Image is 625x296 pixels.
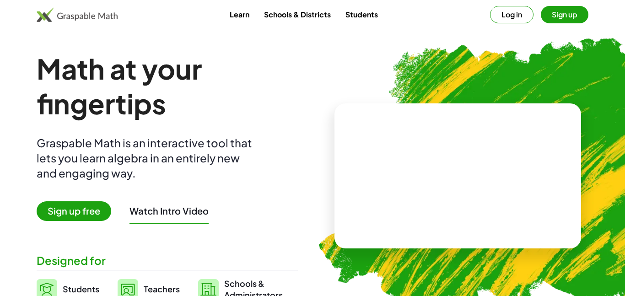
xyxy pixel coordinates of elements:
[541,6,588,23] button: Sign up
[37,253,298,268] div: Designed for
[37,201,111,221] span: Sign up free
[257,6,338,23] a: Schools & Districts
[37,135,256,181] div: Graspable Math is an interactive tool that lets you learn algebra in an entirely new and engaging...
[222,6,257,23] a: Learn
[37,51,298,121] h1: Math at your fingertips
[63,284,99,294] span: Students
[338,6,385,23] a: Students
[490,6,533,23] button: Log in
[129,205,209,217] button: Watch Intro Video
[144,284,180,294] span: Teachers
[389,142,527,210] video: What is this? This is dynamic math notation. Dynamic math notation plays a central role in how Gr...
